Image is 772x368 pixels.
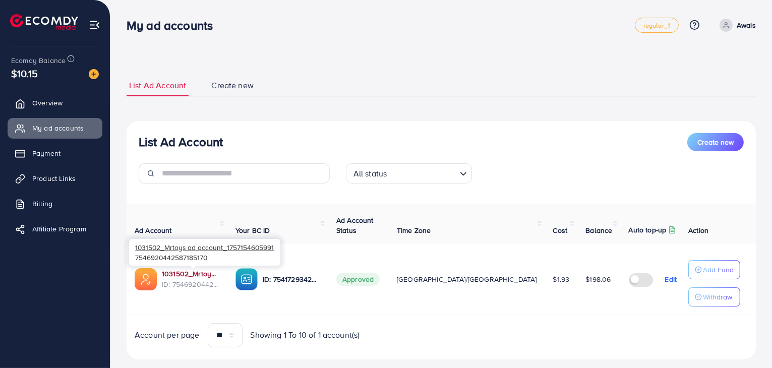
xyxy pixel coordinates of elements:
[351,166,389,181] span: All status
[8,93,102,113] a: Overview
[89,19,100,31] img: menu
[8,143,102,163] a: Payment
[89,69,99,79] img: image
[629,224,667,236] p: Auto top-up
[729,323,764,360] iframe: Chat
[737,19,756,31] p: Awais
[129,80,186,91] span: List Ad Account
[32,123,84,133] span: My ad accounts
[32,98,63,108] span: Overview
[635,18,679,33] a: regular_1
[162,269,219,279] a: 1031502_Mrtoys ad account_1757154605991
[32,224,86,234] span: Affiliate Program
[336,215,374,235] span: Ad Account Status
[10,14,78,30] img: logo
[162,279,219,289] span: ID: 7546920442587185170
[127,18,221,33] h3: My ad accounts
[8,194,102,214] a: Billing
[697,137,734,147] span: Create new
[688,225,708,235] span: Action
[139,135,223,149] h3: List Ad Account
[32,148,61,158] span: Payment
[129,239,280,266] div: 7546920442587185170
[11,55,66,66] span: Ecomdy Balance
[585,274,611,284] span: $198.06
[235,268,258,290] img: ic-ba-acc.ded83a64.svg
[553,225,568,235] span: Cost
[687,133,744,151] button: Create new
[397,225,431,235] span: Time Zone
[135,242,274,252] span: 1031502_Mrtoys ad account_1757154605991
[235,225,270,235] span: Your BC ID
[643,22,670,29] span: regular_1
[8,118,102,138] a: My ad accounts
[32,199,52,209] span: Billing
[703,264,734,276] p: Add Fund
[8,168,102,189] a: Product Links
[11,66,38,81] span: $10.15
[688,287,740,306] button: Withdraw
[135,225,172,235] span: Ad Account
[251,329,360,341] span: Showing 1 To 10 of 1 account(s)
[688,260,740,279] button: Add Fund
[716,19,756,32] a: Awais
[263,273,320,285] p: ID: 7541729342540529681
[135,329,200,341] span: Account per page
[665,273,677,285] p: Edit
[336,273,380,286] span: Approved
[32,173,76,183] span: Product Links
[211,80,254,91] span: Create new
[703,291,732,303] p: Withdraw
[390,164,455,181] input: Search for option
[585,225,612,235] span: Balance
[397,274,537,284] span: [GEOGRAPHIC_DATA]/[GEOGRAPHIC_DATA]
[135,268,157,290] img: ic-ads-acc.e4c84228.svg
[553,274,570,284] span: $1.93
[8,219,102,239] a: Affiliate Program
[346,163,472,183] div: Search for option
